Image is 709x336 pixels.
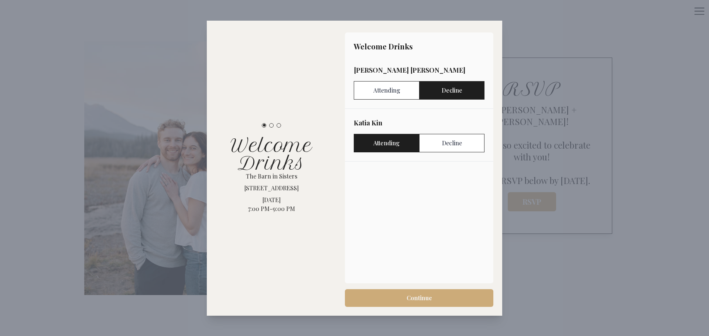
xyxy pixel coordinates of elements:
div: [DATE] [244,195,299,204]
h1: Welcome Drinks [216,136,327,172]
span: Continue [407,294,432,302]
label: Decline [419,134,484,152]
label: Attending [354,134,419,152]
div: [PERSON_NAME] [PERSON_NAME] [354,65,484,75]
button: Continue [345,289,493,307]
div: Katia Kin [354,118,484,128]
div: Welcome Drinks [345,32,493,56]
p: [STREET_ADDRESS] [244,184,299,193]
label: Attending [354,81,419,100]
div: 7:00 PM - 9:00 PM [244,204,299,213]
label: Decline [419,81,484,100]
p: The Barn in Sisters [244,172,299,181]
